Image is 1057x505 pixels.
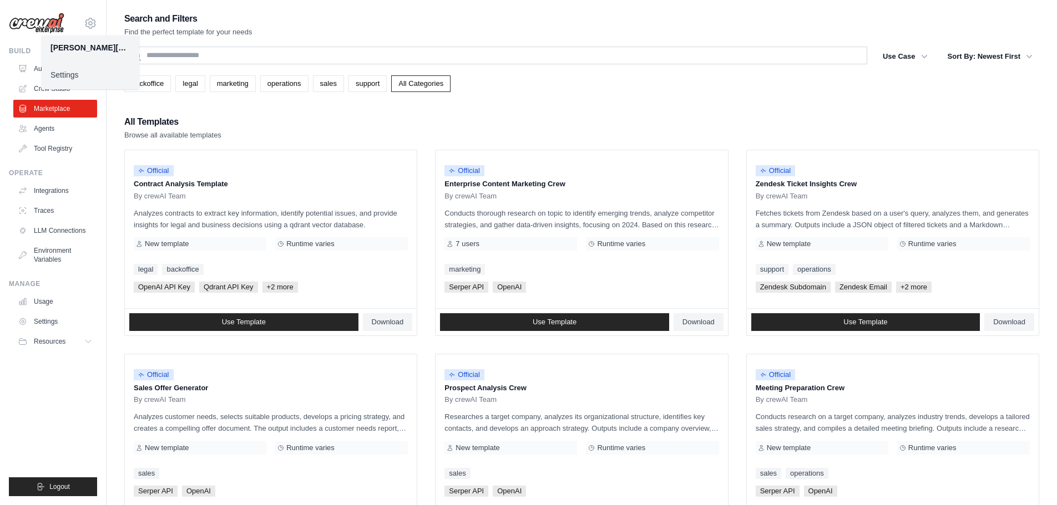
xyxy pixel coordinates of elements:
span: OpenAI [493,282,526,293]
span: Qdrant API Key [199,282,258,293]
a: legal [134,264,158,275]
span: Use Template [533,318,576,327]
span: New template [767,443,811,452]
p: Find the perfect template for your needs [124,27,252,38]
span: New template [145,239,189,248]
a: Download [674,313,724,331]
a: Use Template [440,313,669,331]
h2: Search and Filters [124,11,252,27]
span: Serper API [444,282,488,293]
p: Conducts thorough research on topic to identify emerging trends, analyze competitor strategies, a... [444,207,719,231]
a: Environment Variables [13,242,97,268]
span: New template [767,239,811,248]
a: operations [786,468,828,479]
p: Researches a target company, analyzes its organizational structure, identifies key contacts, and ... [444,411,719,434]
span: Official [444,165,484,176]
span: Resources [34,337,65,346]
span: Runtime varies [908,443,957,452]
p: Analyzes customer needs, selects suitable products, develops a pricing strategy, and creates a co... [134,411,408,434]
a: Marketplace [13,100,97,118]
p: Analyzes contracts to extract key information, identify potential issues, and provide insights fo... [134,207,408,231]
a: Use Template [129,313,358,331]
h2: All Templates [124,114,221,130]
p: Prospect Analysis Crew [444,382,719,394]
a: operations [793,264,836,275]
span: Official [134,369,174,380]
a: Settings [13,313,97,330]
a: legal [175,75,205,92]
span: Use Template [843,318,887,327]
span: Official [444,369,484,380]
a: Automations [13,60,97,78]
span: Serper API [756,486,800,497]
a: Usage [13,293,97,310]
span: +2 more [262,282,298,293]
span: By crewAI Team [444,192,497,201]
span: 7 users [456,239,479,248]
button: Use Case [876,47,934,67]
span: +2 more [896,282,932,293]
div: Build [9,47,97,55]
a: sales [313,75,344,92]
a: marketing [210,75,256,92]
span: Official [756,369,796,380]
span: Runtime varies [286,239,335,248]
span: Serper API [134,486,178,497]
span: Official [756,165,796,176]
a: backoffice [162,264,203,275]
p: Enterprise Content Marketing Crew [444,178,719,190]
p: Browse all available templates [124,130,221,141]
a: All Categories [391,75,451,92]
a: operations [260,75,308,92]
a: Crew Studio [13,80,97,98]
span: By crewAI Team [444,395,497,404]
a: support [756,264,788,275]
span: Official [134,165,174,176]
button: Logout [9,477,97,496]
span: By crewAI Team [134,192,186,201]
span: OpenAI [804,486,837,497]
span: New template [145,443,189,452]
span: By crewAI Team [134,395,186,404]
span: Zendesk Subdomain [756,282,831,293]
span: Runtime varies [597,443,645,452]
span: OpenAI [182,486,215,497]
span: Zendesk Email [835,282,892,293]
span: Download [372,318,404,327]
span: OpenAI API Key [134,282,195,293]
span: Runtime varies [597,239,645,248]
span: Use Template [222,318,266,327]
span: OpenAI [493,486,526,497]
p: Zendesk Ticket Insights Crew [756,178,1030,190]
span: Download [993,318,1025,327]
a: support [348,75,387,92]
a: backoffice [124,75,171,92]
button: Sort By: Newest First [941,47,1039,67]
a: Agents [13,120,97,137]
span: Serper API [444,486,488,497]
span: By crewAI Team [756,395,808,404]
p: Meeting Preparation Crew [756,382,1030,394]
a: Traces [13,202,97,220]
span: New template [456,443,499,452]
div: Operate [9,169,97,177]
a: LLM Connections [13,222,97,239]
p: Sales Offer Generator [134,382,408,394]
a: sales [444,468,470,479]
div: [PERSON_NAME][EMAIL_ADDRESS][DOMAIN_NAME] [50,42,130,53]
div: Manage [9,279,97,288]
a: Settings [42,65,139,85]
button: Resources [13,333,97,350]
a: Download [363,313,413,331]
img: Logo [9,13,64,34]
span: By crewAI Team [756,192,808,201]
p: Contract Analysis Template [134,178,408,190]
span: Download [682,318,715,327]
span: Runtime varies [286,443,335,452]
a: Integrations [13,182,97,200]
span: Runtime varies [908,239,957,248]
a: marketing [444,264,485,275]
a: sales [756,468,781,479]
span: Logout [49,482,70,491]
a: Tool Registry [13,140,97,157]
